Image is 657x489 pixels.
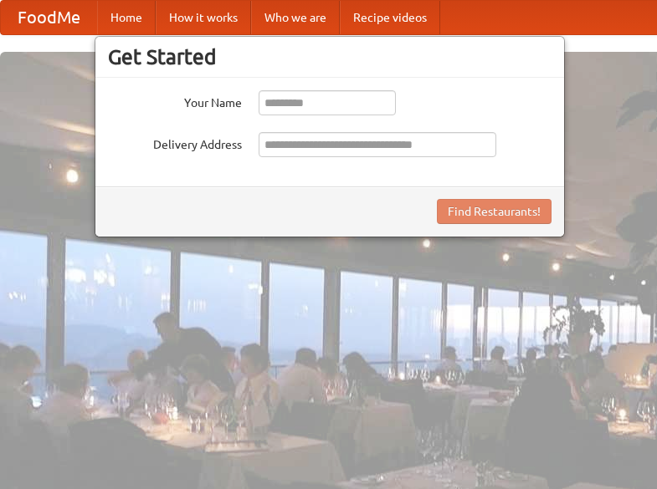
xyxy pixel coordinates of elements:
[97,1,156,34] a: Home
[108,90,242,111] label: Your Name
[1,1,97,34] a: FoodMe
[437,199,552,224] button: Find Restaurants!
[340,1,440,34] a: Recipe videos
[156,1,251,34] a: How it works
[251,1,340,34] a: Who we are
[108,132,242,153] label: Delivery Address
[108,44,552,69] h3: Get Started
